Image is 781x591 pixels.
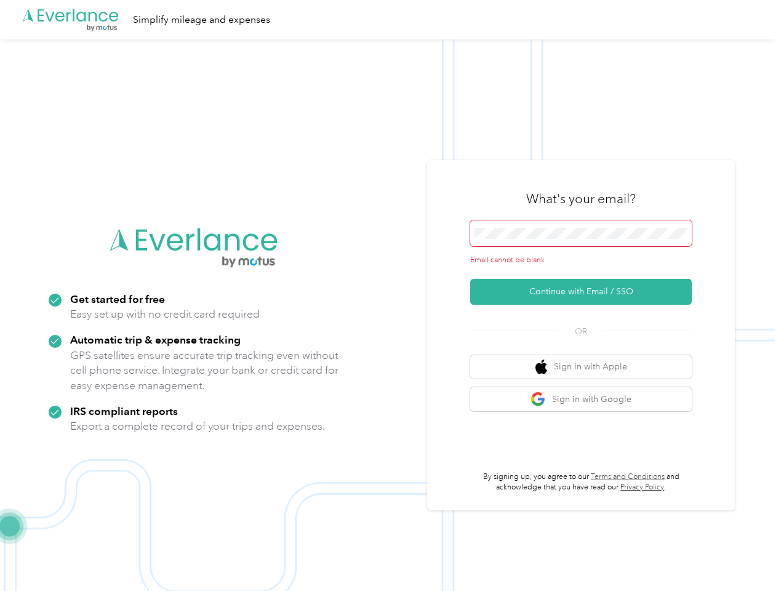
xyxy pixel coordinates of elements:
img: apple logo [535,360,548,375]
strong: Automatic trip & expense tracking [70,333,241,346]
div: Email cannot be blank [470,255,692,266]
h3: What's your email? [526,190,636,207]
img: google logo [531,392,546,407]
a: Terms and Conditions [591,472,665,481]
div: Simplify mileage and expenses [133,12,270,28]
a: Privacy Policy [620,483,664,492]
p: GPS satellites ensure accurate trip tracking even without cell phone service. Integrate your bank... [70,348,339,393]
span: OR [559,325,603,338]
strong: IRS compliant reports [70,404,178,417]
button: google logoSign in with Google [470,387,692,411]
p: By signing up, you agree to our and acknowledge that you have read our . [470,472,692,493]
button: apple logoSign in with Apple [470,355,692,379]
button: Continue with Email / SSO [470,279,692,305]
strong: Get started for free [70,292,165,305]
p: Export a complete record of your trips and expenses. [70,419,325,434]
p: Easy set up with no credit card required [70,307,260,322]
